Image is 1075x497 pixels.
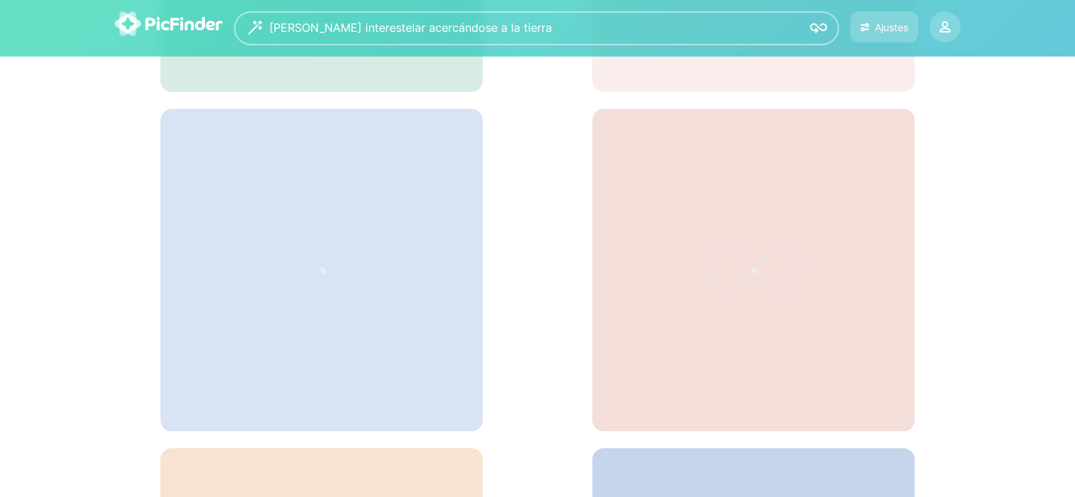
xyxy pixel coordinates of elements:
img: wizard.svg [248,21,262,35]
button: Ajustes [850,11,918,42]
img: icon-search.svg [810,20,827,37]
img: icon-settings.svg [860,21,869,33]
img: logo-picfinder-white-transparent.svg [114,11,223,36]
font: Ajustes [875,21,908,33]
